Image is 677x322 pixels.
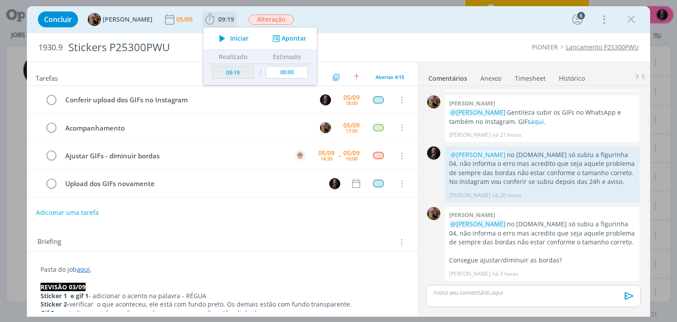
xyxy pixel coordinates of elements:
span: Concluir [44,16,72,23]
a: aqui [531,117,544,126]
button: N [319,93,332,106]
img: A [88,13,101,26]
div: Anexos [480,74,502,83]
div: 05/09 [343,94,360,101]
span: 09:19 [218,15,234,23]
button: N [328,177,342,190]
span: há 21 horas [492,131,521,139]
ul: 09:19 [203,27,317,86]
button: Apontar [270,34,307,43]
p: no [DOMAIN_NAME] só subiu a figurinha 04, não informa o erro mas acredito que seja aquele problem... [449,220,635,247]
td: / [257,64,264,82]
p: [PERSON_NAME] [449,131,491,139]
span: @[PERSON_NAME] [450,150,506,159]
p: [PERSON_NAME] [449,191,491,199]
strong: REVISÃO 03/09 [41,283,86,291]
span: há 3 horas [492,270,518,278]
p: Consegue ajustar/diminuir as bordas? [449,256,635,265]
img: N [329,178,340,189]
img: N [320,94,331,105]
img: arrow-up.svg [354,75,359,80]
a: Timesheet [514,70,546,83]
th: Realizado [210,50,257,64]
img: A [427,207,440,220]
a: Comentários [428,70,468,83]
button: Iniciar [214,32,249,45]
img: A [427,95,440,109]
p: no [DOMAIN_NAME] só subiu a figurinha 04, não informa o erro mas acredito que seja aquele problem... [449,150,635,187]
a: Lançamento P25300PWU [566,43,639,51]
b: [PERSON_NAME] [449,211,495,219]
img: A [295,150,306,161]
div: Ajustar GIFs - diminuir bordas [61,150,286,161]
div: Acompanhamento [61,123,312,134]
div: Upload dos GIFs novamente [61,178,321,189]
div: Conferir upload dos GIFs no Instagram [61,94,312,105]
th: Estimado [264,50,311,64]
a: PIONEER [532,43,558,51]
button: Alteração [248,14,294,25]
button: A [294,149,307,162]
strong: Gif 2 - [41,309,58,317]
span: -- [338,153,340,159]
button: Adicionar uma tarefa [36,205,99,221]
img: N [427,146,440,160]
p: Gentileza subir os GIFs no WhatsApp e também no Instagram. GIFs . [449,108,635,126]
button: 6 [570,12,584,26]
span: Abertas 4/15 [376,74,404,80]
div: 05/09 [343,122,360,128]
button: A [319,121,332,134]
b: [PERSON_NAME] [449,99,495,107]
span: Iniciar [230,35,249,41]
div: 16:00 [346,156,357,161]
div: Stickers P25300PWU [64,37,385,58]
div: 14:30 [320,156,332,161]
span: há 20 horas [492,191,521,199]
div: 17:00 [346,128,357,133]
a: Histórico [558,70,585,83]
p: centralizar as informações e a placa, parece que não estão alinhadas, [41,309,403,318]
div: dialog [27,6,650,317]
strong: Sticker 2- [41,300,69,308]
p: Pasta do job . [41,265,403,274]
button: Concluir [38,11,78,27]
div: 05/09 [343,150,360,156]
div: 05/09 [176,16,194,22]
p: - adicionar o acento na palavra - RÉGUA [41,292,403,300]
span: verificar o que aconteceu, ele está com fundo preto. Os demais estão com fundo transparente. [69,300,352,308]
span: @[PERSON_NAME] [450,220,506,228]
div: 6 [577,12,585,19]
span: Briefing [37,236,61,248]
span: 1930.9 [38,43,63,52]
span: Tarefas [36,72,58,82]
div: 18:00 [346,101,357,105]
button: A[PERSON_NAME] [88,13,153,26]
p: [PERSON_NAME] [449,270,491,278]
img: A [320,122,331,133]
button: 09:19 [203,12,236,26]
strong: Sticker 1 e gif 1 [41,292,89,300]
span: [PERSON_NAME] [103,16,153,22]
div: 05/09 [318,150,335,156]
span: Alteração [249,15,294,25]
a: aqui [77,265,90,273]
span: @[PERSON_NAME] [450,108,506,116]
